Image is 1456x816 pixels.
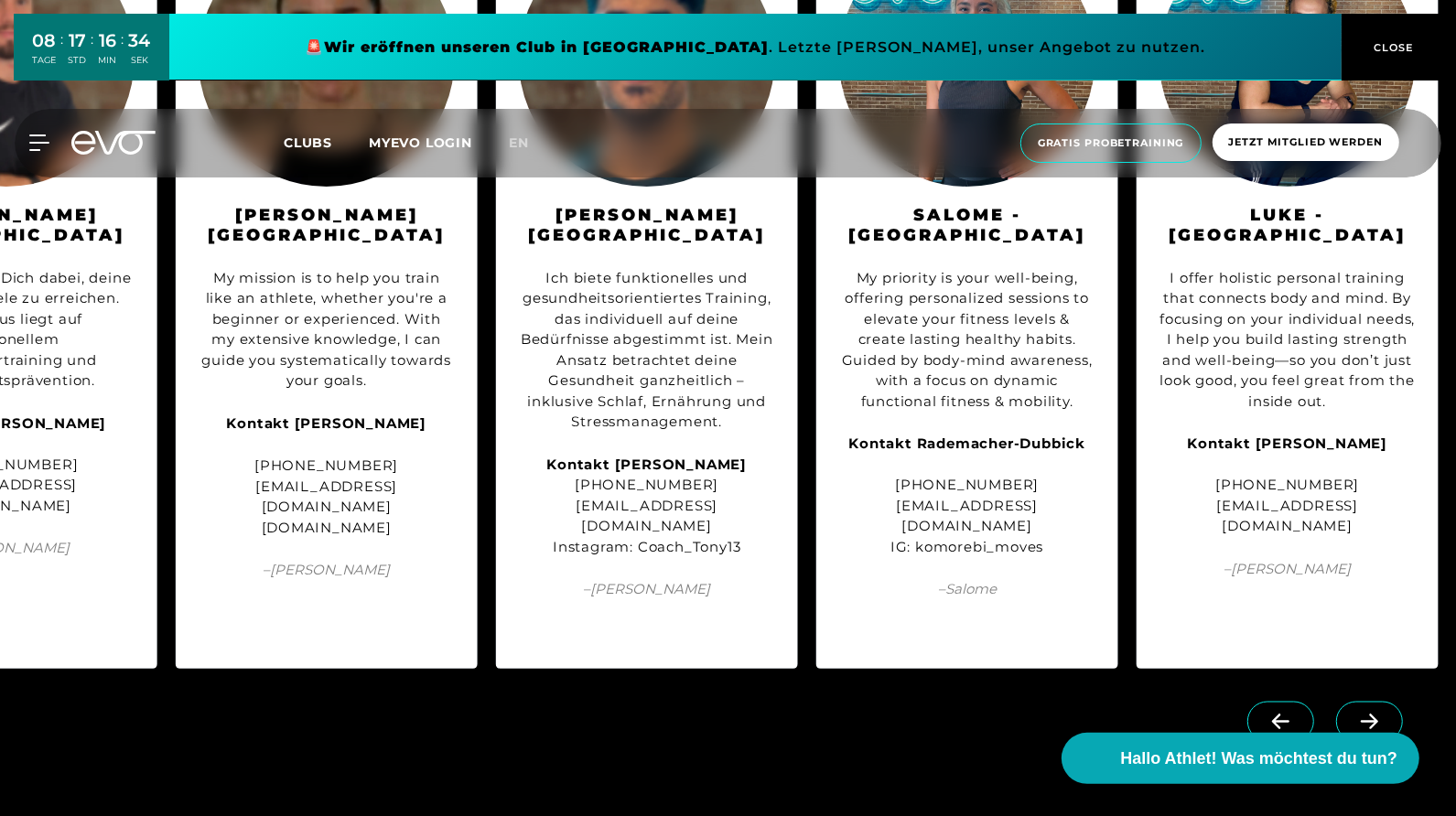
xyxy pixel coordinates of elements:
[519,205,775,246] h3: [PERSON_NAME][GEOGRAPHIC_DATA]
[1207,123,1405,163] a: Jetzt Mitglied werden
[33,27,57,54] div: 08
[369,134,472,151] a: MYEVO LOGIN
[509,134,529,151] span: en
[1370,39,1415,56] span: CLOSE
[284,134,332,151] span: Clubs
[1120,746,1397,771] span: Hallo Athlet! Was möchtest du tun?
[227,414,427,432] strong: Kontakt [PERSON_NAME]
[839,579,1095,600] span: – Salome
[519,268,775,433] div: Ich biete funktionelles und gesundheitsorientiertes Training, das individuell auf deine Bedürfnis...
[1159,268,1416,413] div: I offer holistic personal training that connects body and mind. By focusing on your individual ne...
[92,29,94,78] div: :
[129,27,151,54] div: 34
[284,134,369,151] a: Clubs
[1188,435,1388,452] strong: Kontakt [PERSON_NAME]
[849,435,1086,452] strong: Kontakt Rademacher-Dubbick
[199,205,455,246] h3: [PERSON_NAME][GEOGRAPHIC_DATA]
[1229,134,1383,150] span: Jetzt Mitglied werden
[1015,123,1207,163] a: Gratis Probetraining
[1062,733,1419,784] button: Hallo Athlet! Was möchtest du tun?
[1159,434,1416,537] div: [PHONE_NUMBER] [EMAIL_ADDRESS][DOMAIN_NAME]
[519,579,775,600] span: – [PERSON_NAME]
[33,54,57,67] div: TAGE
[122,29,124,78] div: :
[69,54,87,67] div: STD
[1159,559,1416,580] span: – [PERSON_NAME]
[69,27,87,54] div: 17
[99,27,117,54] div: 16
[1159,205,1416,246] h3: Luke - [GEOGRAPHIC_DATA]
[199,456,455,538] div: [PHONE_NUMBER] [EMAIL_ADDRESS][DOMAIN_NAME] [DOMAIN_NAME]
[839,268,1095,413] div: My priority is your well-being, offering personalized sessions to elevate your fitness levels & c...
[509,133,551,154] a: en
[199,268,455,392] div: My mission is to help you train like an athlete, whether you're a beginner or experienced. With m...
[1038,135,1184,151] span: Gratis Probetraining
[547,456,748,473] strong: Kontakt [PERSON_NAME]
[129,54,151,67] div: SEK
[199,560,455,581] span: – [PERSON_NAME]
[839,434,1095,557] div: [PHONE_NUMBER] [EMAIL_ADDRESS][DOMAIN_NAME] IG: komorebi_moves
[1342,14,1442,81] button: CLOSE
[61,29,64,78] div: :
[99,54,117,67] div: MIN
[519,455,775,558] div: [PHONE_NUMBER] [EMAIL_ADDRESS][DOMAIN_NAME] Instagram: Coach_Tony13
[839,205,1095,246] h3: Salome - [GEOGRAPHIC_DATA]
